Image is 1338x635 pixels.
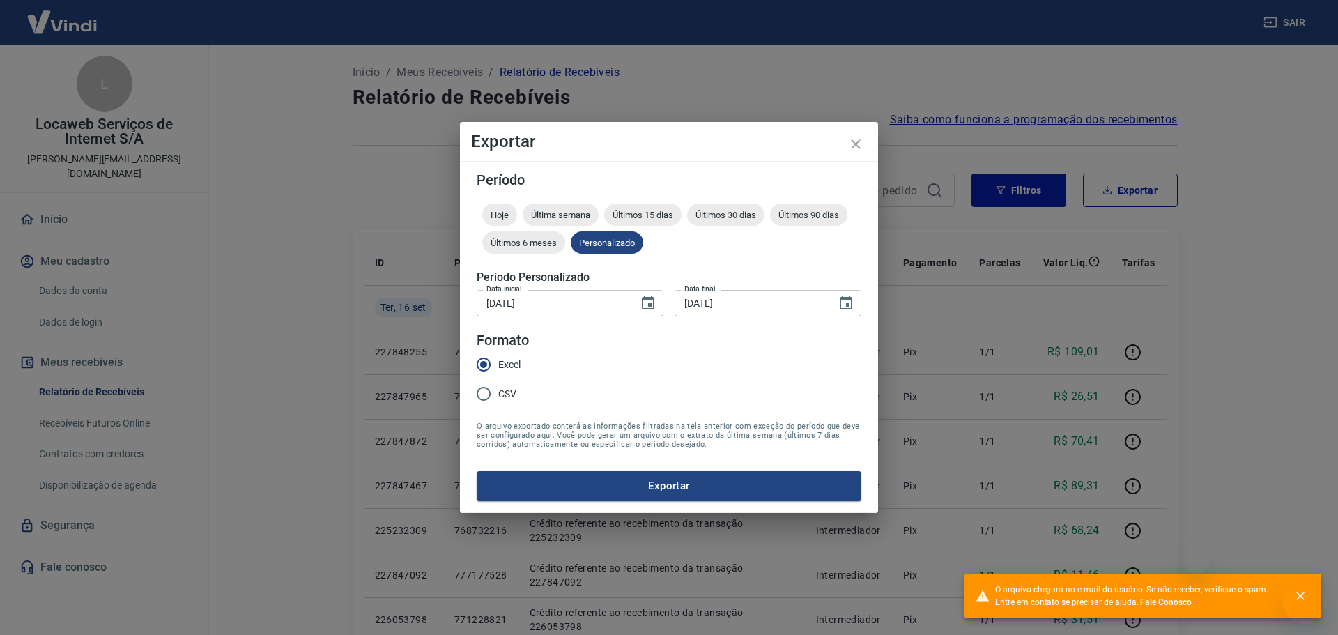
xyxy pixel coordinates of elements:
[571,238,643,248] span: Personalizado
[523,210,599,220] span: Última semana
[839,128,872,161] button: close
[832,289,860,317] button: Choose date, selected date is 16 de set de 2025
[498,387,516,401] span: CSV
[770,204,847,226] div: Últimos 90 dias
[634,289,662,317] button: Choose date, selected date is 12 de set de 2025
[1183,546,1210,574] iframe: Fechar mensagem
[684,284,716,294] label: Data final
[1140,597,1192,607] a: Fale Conosco
[471,133,867,150] h4: Exportar
[477,290,629,316] input: DD/MM/YYYY
[1282,579,1327,624] iframe: Botão para abrir a janela de mensagens
[995,583,1274,609] div: O arquivo chegará no e-mail do usuário. Se não receber, verifique o spam. Entre em contato se pre...
[477,471,861,500] button: Exportar
[675,290,826,316] input: DD/MM/YYYY
[687,210,764,220] span: Últimos 30 dias
[482,210,517,220] span: Hoje
[498,358,521,372] span: Excel
[604,210,682,220] span: Últimos 15 dias
[523,204,599,226] div: Última semana
[482,238,565,248] span: Últimos 6 meses
[477,270,861,284] h5: Período Personalizado
[486,284,522,294] label: Data inicial
[477,330,529,351] legend: Formato
[477,422,861,449] span: O arquivo exportado conterá as informações filtradas na tela anterior com exceção do período que ...
[571,231,643,254] div: Personalizado
[477,173,861,187] h5: Período
[687,204,764,226] div: Últimos 30 dias
[482,204,517,226] div: Hoje
[604,204,682,226] div: Últimos 15 dias
[482,231,565,254] div: Últimos 6 meses
[770,210,847,220] span: Últimos 90 dias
